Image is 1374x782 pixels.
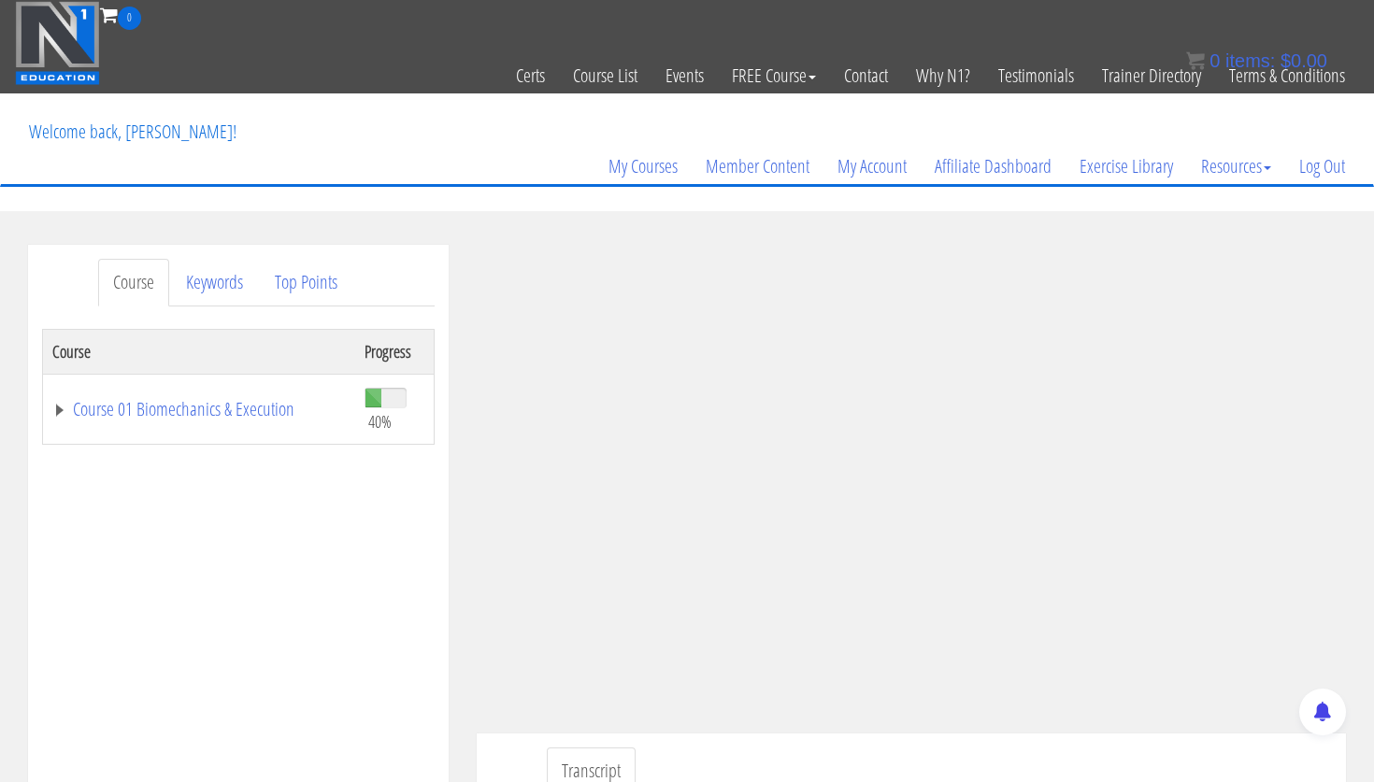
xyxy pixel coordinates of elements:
[1209,50,1220,71] span: 0
[368,411,392,432] span: 40%
[1187,121,1285,211] a: Resources
[52,400,346,419] a: Course 01 Biomechanics & Execution
[1281,50,1327,71] bdi: 0.00
[15,1,100,85] img: n1-education
[260,259,352,306] a: Top Points
[100,2,141,27] a: 0
[1066,121,1187,211] a: Exercise Library
[355,329,434,374] th: Progress
[559,30,651,121] a: Course List
[651,30,718,121] a: Events
[718,30,830,121] a: FREE Course
[823,121,921,211] a: My Account
[921,121,1066,211] a: Affiliate Dashboard
[1186,50,1327,71] a: 0 items: $0.00
[1088,30,1215,121] a: Trainer Directory
[830,30,902,121] a: Contact
[98,259,169,306] a: Course
[15,94,250,169] p: Welcome back, [PERSON_NAME]!
[171,259,258,306] a: Keywords
[1225,50,1275,71] span: items:
[1285,121,1359,211] a: Log Out
[43,329,356,374] th: Course
[118,7,141,30] span: 0
[984,30,1088,121] a: Testimonials
[1215,30,1359,121] a: Terms & Conditions
[1281,50,1291,71] span: $
[502,30,559,121] a: Certs
[902,30,984,121] a: Why N1?
[594,121,692,211] a: My Courses
[1186,51,1205,70] img: icon11.png
[477,245,1346,733] iframe: To enrich screen reader interactions, please activate Accessibility in Grammarly extension settings
[692,121,823,211] a: Member Content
